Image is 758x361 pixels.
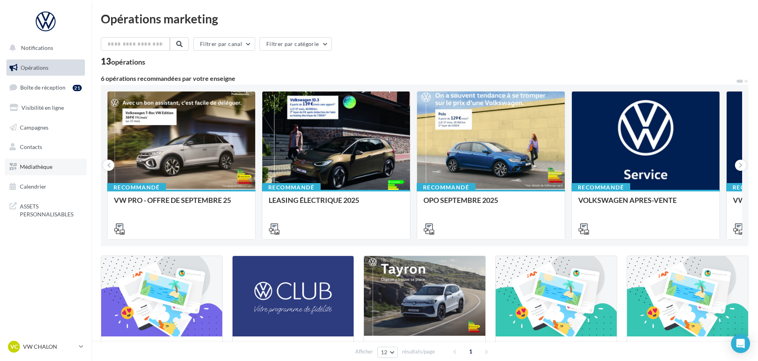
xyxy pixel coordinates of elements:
div: Recommandé [571,183,630,192]
a: VC VW CHALON [6,339,85,354]
div: VW PRO - OFFRE DE SEPTEMBRE 25 [114,196,249,212]
span: 12 [381,349,388,355]
div: opérations [111,58,145,65]
a: Campagnes [5,119,87,136]
a: ASSETS PERSONNALISABLES [5,198,87,221]
span: VC [10,343,18,351]
span: Médiathèque [20,163,52,170]
a: Visibilité en ligne [5,99,87,116]
span: Boîte de réception [20,84,65,91]
div: VOLKSWAGEN APRES-VENTE [578,196,713,212]
span: ASSETS PERSONNALISABLES [20,201,82,218]
span: Opérations [21,64,48,71]
a: Opérations [5,59,87,76]
span: Contacts [20,143,42,150]
div: LEASING ÉLECTRIQUE 2025 [269,196,404,212]
div: 13 [101,57,145,66]
a: Médiathèque [5,159,87,175]
span: Notifications [21,44,53,51]
a: Calendrier [5,178,87,195]
span: 1 [464,345,477,358]
button: 12 [377,347,398,358]
div: Recommandé [107,183,166,192]
button: Notifications [5,40,83,56]
a: Boîte de réception21 [5,79,87,96]
div: Open Intercom Messenger [731,334,750,353]
span: résultats/page [402,348,435,355]
a: Contacts [5,139,87,155]
span: Campagnes [20,124,48,130]
div: Recommandé [417,183,475,192]
span: Visibilité en ligne [21,104,64,111]
div: OPO SEPTEMBRE 2025 [423,196,558,212]
button: Filtrer par catégorie [260,37,332,51]
span: Calendrier [20,183,46,190]
button: Filtrer par canal [193,37,255,51]
div: Recommandé [262,183,321,192]
span: Afficher [355,348,373,355]
div: 21 [73,85,82,91]
p: VW CHALON [23,343,76,351]
div: 6 opérations recommandées par votre enseigne [101,75,736,82]
div: Opérations marketing [101,13,748,25]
